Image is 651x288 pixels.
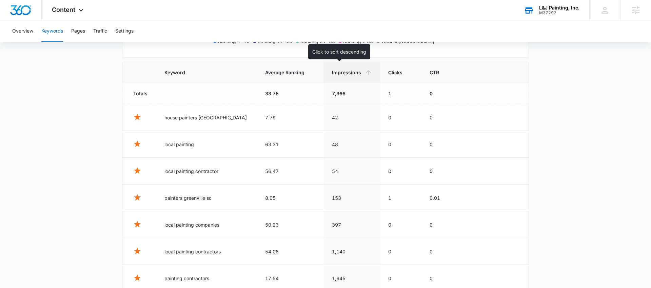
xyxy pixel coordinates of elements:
[156,238,257,265] td: local painting contractors
[380,83,421,104] td: 1
[308,44,370,59] div: Click to sort descending
[115,20,134,42] button: Settings
[41,20,63,42] button: Keywords
[164,69,239,76] span: Keyword
[380,158,421,185] td: 0
[388,69,403,76] span: Clicks
[257,185,324,211] td: 8.05
[156,104,257,131] td: house painters [GEOGRAPHIC_DATA]
[380,104,421,131] td: 0
[332,69,362,76] span: Impressions
[324,185,380,211] td: 153
[156,131,257,158] td: local painting
[12,20,33,42] button: Overview
[71,20,85,42] button: Pages
[421,104,458,131] td: 0
[257,238,324,265] td: 54.08
[156,185,257,211] td: painters greenville sc
[324,131,380,158] td: 48
[421,211,458,238] td: 0
[324,104,380,131] td: 42
[156,158,257,185] td: local painting contractor
[324,83,380,104] td: 7,366
[93,20,107,42] button: Traffic
[430,69,440,76] span: CTR
[257,131,324,158] td: 63.31
[421,238,458,265] td: 0
[380,131,421,158] td: 0
[421,185,458,211] td: 0.01
[380,211,421,238] td: 0
[421,158,458,185] td: 0
[52,6,75,13] span: Content
[421,83,458,104] td: 0
[324,211,380,238] td: 397
[257,104,324,131] td: 7.79
[257,83,324,104] td: 33.75
[380,238,421,265] td: 0
[380,185,421,211] td: 1
[156,211,257,238] td: local painting companies
[122,83,156,104] td: Totals
[324,238,380,265] td: 1,140
[257,158,324,185] td: 56.47
[257,211,324,238] td: 50.23
[324,158,380,185] td: 54
[265,69,306,76] span: Average Ranking
[421,131,458,158] td: 0
[539,11,579,15] div: account id
[539,5,579,11] div: account name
